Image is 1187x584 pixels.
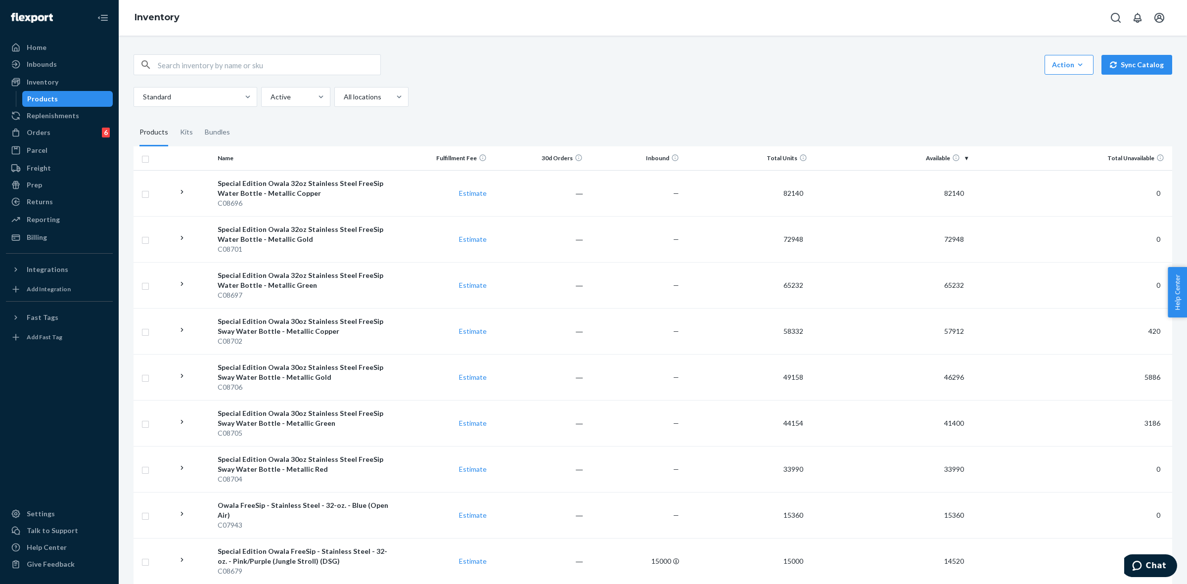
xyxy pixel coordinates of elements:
span: 72948 [779,235,807,243]
div: Reporting [27,215,60,225]
a: Returns [6,194,113,210]
span: 0 [1152,189,1164,197]
a: Estimate [459,235,487,243]
div: Inventory [27,77,58,87]
a: Parcel [6,142,113,158]
button: Open Search Box [1106,8,1126,28]
span: 15000 [779,557,807,565]
span: 33990 [940,465,968,473]
a: Reporting [6,212,113,227]
span: 58332 [779,327,807,335]
button: Action [1045,55,1094,75]
div: Fast Tags [27,313,58,322]
span: 82140 [940,189,968,197]
div: Prep [27,180,42,190]
span: — [673,373,679,381]
span: 0 [1152,465,1164,473]
span: 5886 [1141,373,1164,381]
td: ― [491,400,587,446]
span: 82140 [779,189,807,197]
div: C08702 [218,336,390,346]
span: — [673,281,679,289]
span: — [673,327,679,335]
th: Name [214,146,394,170]
button: Fast Tags [6,310,113,325]
a: Estimate [459,327,487,335]
button: Help Center [1168,267,1187,317]
a: Estimate [459,419,487,427]
span: 72948 [940,235,968,243]
a: Replenishments [6,108,113,124]
button: Talk to Support [6,523,113,539]
div: Add Fast Tag [27,333,62,341]
td: ― [491,170,587,216]
a: Prep [6,177,113,193]
div: Bundles [205,119,230,146]
button: Open account menu [1149,8,1169,28]
a: Add Fast Tag [6,329,113,345]
span: 3186 [1141,419,1164,427]
div: Special Edition Owala FreeSip - Stainless Steel - 32-oz. - Pink/Purple (Jungle Stroll) (DSG) [218,546,390,566]
a: Inventory [6,74,113,90]
span: — [673,465,679,473]
span: 65232 [940,281,968,289]
span: 57912 [940,327,968,335]
div: Special Edition Owala 32oz Stainless Steel FreeSip Water Bottle - Metallic Gold [218,225,390,244]
div: Integrations [27,265,68,274]
div: C08701 [218,244,390,254]
input: All locations [343,92,344,102]
div: Settings [27,509,55,519]
span: 0 [1152,511,1164,519]
span: 420 [1144,327,1164,335]
div: Billing [27,232,47,242]
a: Inbounds [6,56,113,72]
button: Sync Catalog [1101,55,1172,75]
div: Action [1052,60,1086,70]
div: C08704 [218,474,390,484]
span: 0 [1152,235,1164,243]
div: C07943 [218,520,390,530]
button: Open notifications [1128,8,1147,28]
div: C08697 [218,290,390,300]
a: Estimate [459,281,487,289]
div: C08706 [218,382,390,392]
div: Orders [27,128,50,137]
th: 30d Orders [491,146,587,170]
div: Parcel [27,145,47,155]
span: 65232 [779,281,807,289]
div: Add Integration [27,285,71,293]
div: Special Edition Owala 30oz Stainless Steel FreeSip Sway Water Bottle - Metallic Green [218,408,390,428]
span: 33990 [779,465,807,473]
a: Estimate [459,189,487,197]
td: ― [491,216,587,262]
span: 49158 [779,373,807,381]
div: Talk to Support [27,526,78,536]
th: Total Unavailable [972,146,1172,170]
div: Products [27,94,58,104]
td: ― [491,538,587,584]
div: Inbounds [27,59,57,69]
th: Available [811,146,971,170]
span: 41400 [940,419,968,427]
a: Estimate [459,511,487,519]
td: ― [491,446,587,492]
button: Give Feedback [6,556,113,572]
input: Standard [142,92,143,102]
a: Add Integration [6,281,113,297]
a: Home [6,40,113,55]
a: Estimate [459,465,487,473]
div: C08696 [218,198,390,208]
button: Integrations [6,262,113,277]
div: C08705 [218,428,390,438]
div: 6 [102,128,110,137]
a: Inventory [135,12,180,23]
div: Kits [180,119,193,146]
div: Products [139,119,168,146]
a: Billing [6,229,113,245]
div: Special Edition Owala 30oz Stainless Steel FreeSip Sway Water Bottle - Metallic Red [218,454,390,474]
div: Special Edition Owala 30oz Stainless Steel FreeSip Sway Water Bottle - Metallic Copper [218,316,390,336]
span: 0 [1152,281,1164,289]
span: 46296 [940,373,968,381]
div: Special Edition Owala 30oz Stainless Steel FreeSip Sway Water Bottle - Metallic Gold [218,362,390,382]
